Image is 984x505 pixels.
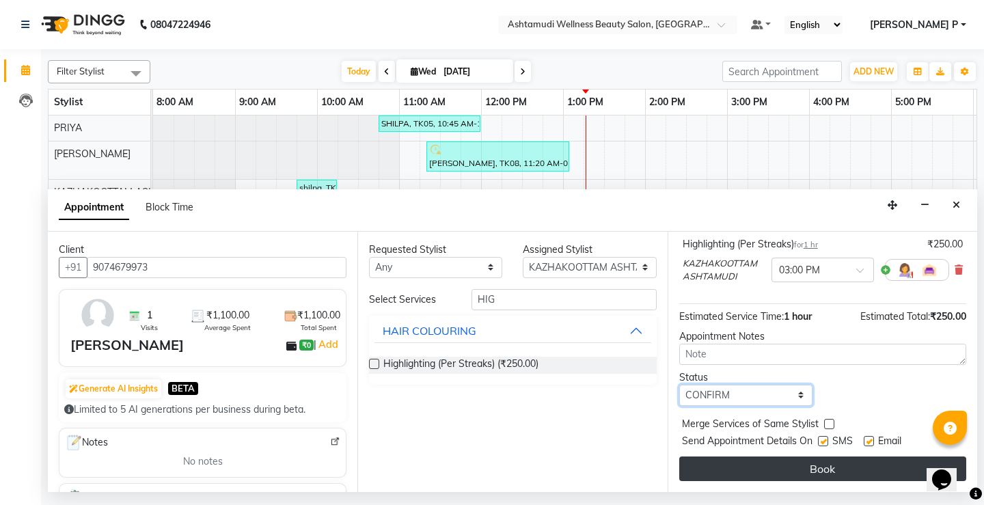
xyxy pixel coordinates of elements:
[150,5,210,44] b: 08047224946
[204,323,251,333] span: Average Spent
[301,323,337,333] span: Total Spent
[59,257,87,278] button: +91
[804,240,818,249] span: 1 hr
[298,182,336,194] div: shilpa, TK01, 09:45 AM-10:15 AM, Make up
[342,61,376,82] span: Today
[927,450,970,491] iframe: chat widget
[471,289,656,310] input: Search by service name
[428,144,568,169] div: [PERSON_NAME], TK08, 11:20 AM-01:05 PM, [MEDICAL_DATA] Facial,Full Arm Waxing,Full Hand D Tan
[853,66,894,77] span: ADD NEW
[679,329,966,344] div: Appointment Notes
[297,308,340,323] span: ₹1,100.00
[359,292,461,307] div: Select Services
[683,257,766,284] span: KAZHAKOOTTAM ASHTAMUDI
[183,454,223,469] span: No notes
[236,92,279,112] a: 9:00 AM
[832,434,853,451] span: SMS
[646,92,689,112] a: 2:00 PM
[299,340,314,351] span: ₹0
[930,310,966,323] span: ₹250.00
[897,262,913,278] img: Hairdresser.png
[380,118,479,130] div: SHILPA, TK05, 10:45 AM-12:00 PM, Keratin Spa,Eyebrows Threading
[860,310,930,323] span: Estimated Total:
[682,434,812,451] span: Send Appointment Details On
[892,92,935,112] a: 5:00 PM
[439,62,508,82] input: 2025-09-03
[147,308,152,323] span: 1
[153,92,197,112] a: 8:00 AM
[87,257,346,278] input: Search by Name/Mobile/Email/Code
[65,434,108,452] span: Notes
[722,61,842,82] input: Search Appointment
[564,92,607,112] a: 1:00 PM
[870,18,958,32] span: [PERSON_NAME] P
[679,456,966,481] button: Book
[679,370,812,385] div: Status
[54,122,82,134] span: PRIYA
[54,96,83,108] span: Stylist
[383,357,538,374] span: Highlighting (Per Streaks) (₹250.00)
[318,92,367,112] a: 10:00 AM
[168,382,198,395] span: BETA
[314,336,340,353] span: |
[383,323,476,339] div: HAIR COLOURING
[921,262,938,278] img: Interior.png
[35,5,128,44] img: logo
[59,195,129,220] span: Appointment
[407,66,439,77] span: Wed
[316,336,340,353] a: Add
[400,92,449,112] a: 11:00 AM
[482,92,530,112] a: 12:00 PM
[784,310,812,323] span: 1 hour
[146,201,193,213] span: Block Time
[946,195,966,216] button: Close
[66,379,161,398] button: Generate AI Insights
[64,402,341,417] div: Limited to 5 AI generations per business during beta.
[59,243,346,257] div: Client
[679,310,784,323] span: Estimated Service Time:
[78,295,118,335] img: avatar
[369,243,502,257] div: Requested Stylist
[141,323,158,333] span: Visits
[70,335,184,355] div: [PERSON_NAME]
[54,186,192,198] span: KAZHAKOOTTAM ASHTAMUDI
[374,318,651,343] button: HAIR COLOURING
[878,434,901,451] span: Email
[850,62,897,81] button: ADD NEW
[728,92,771,112] a: 3:00 PM
[683,237,818,251] div: Highlighting (Per Streaks)
[810,92,853,112] a: 4:00 PM
[794,240,818,249] small: for
[927,237,963,251] div: ₹250.00
[54,148,131,160] span: [PERSON_NAME]
[206,308,249,323] span: ₹1,100.00
[682,417,819,434] span: Merge Services of Same Stylist
[523,243,656,257] div: Assigned Stylist
[57,66,105,77] span: Filter Stylist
